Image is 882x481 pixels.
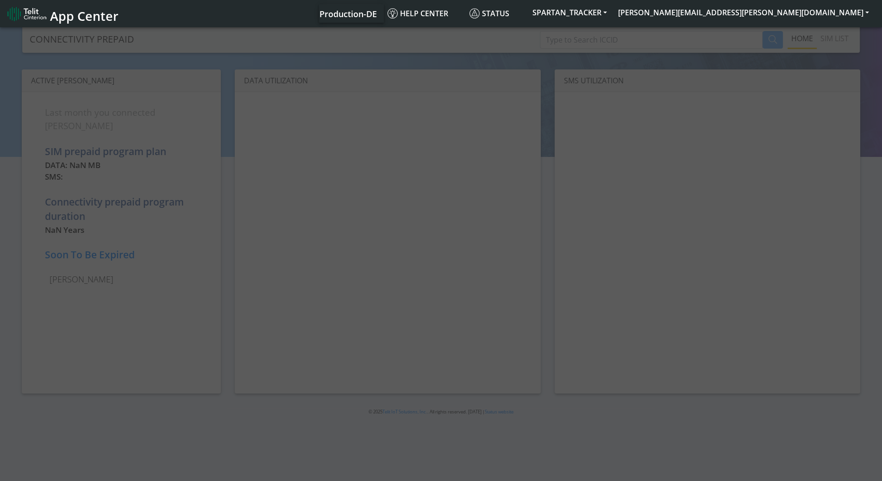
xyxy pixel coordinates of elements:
[7,6,46,21] img: logo-telit-cinterion-gw-new.png
[613,4,875,21] button: [PERSON_NAME][EMAIL_ADDRESS][PERSON_NAME][DOMAIN_NAME]
[319,8,377,19] span: Production-DE
[7,4,117,24] a: App Center
[527,4,613,21] button: SPARTAN_TRACKER
[466,4,527,23] a: Status
[319,4,376,23] a: Your current platform instance
[384,4,466,23] a: Help center
[50,7,119,25] span: App Center
[388,8,398,19] img: knowledge.svg
[469,8,480,19] img: status.svg
[469,8,509,19] span: Status
[388,8,448,19] span: Help center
